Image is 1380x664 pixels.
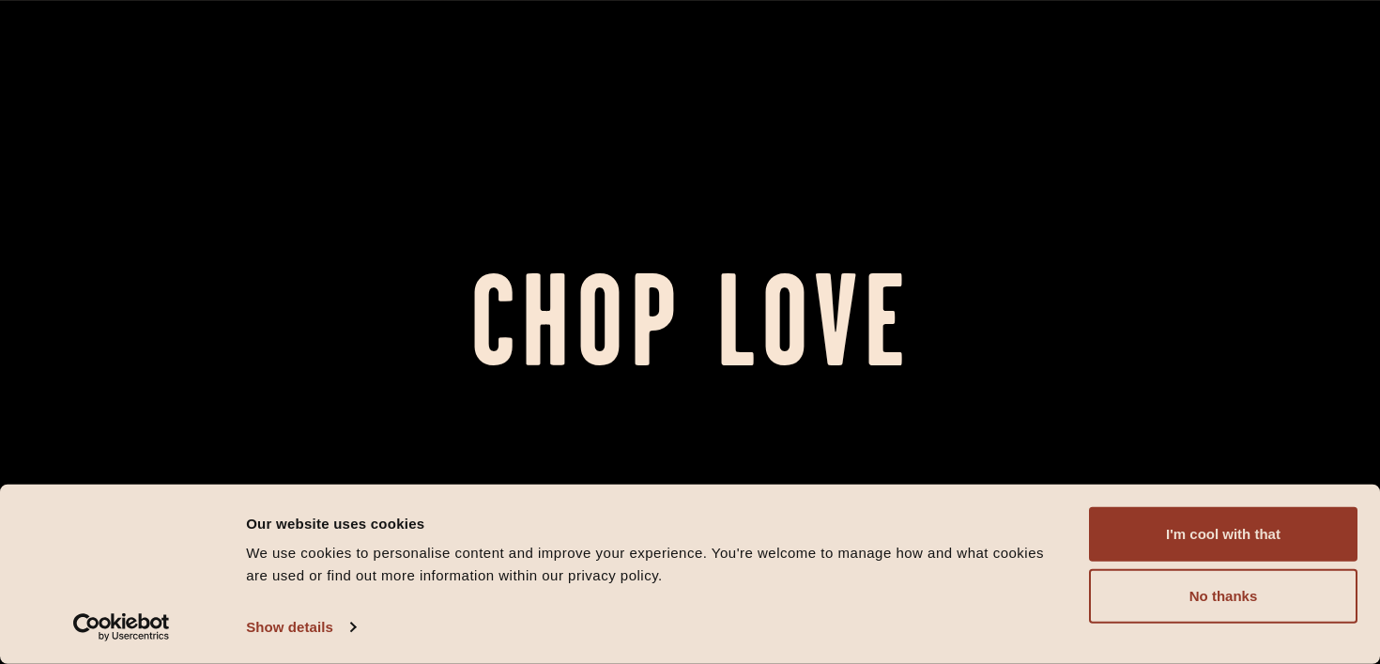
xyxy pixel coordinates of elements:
[1089,507,1357,562] button: I'm cool with that
[39,613,204,641] a: Usercentrics Cookiebot - opens in a new window
[246,542,1067,587] div: We use cookies to personalise content and improve your experience. You're welcome to manage how a...
[246,512,1067,534] div: Our website uses cookies
[246,613,355,641] a: Show details
[1089,569,1357,624] button: No thanks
